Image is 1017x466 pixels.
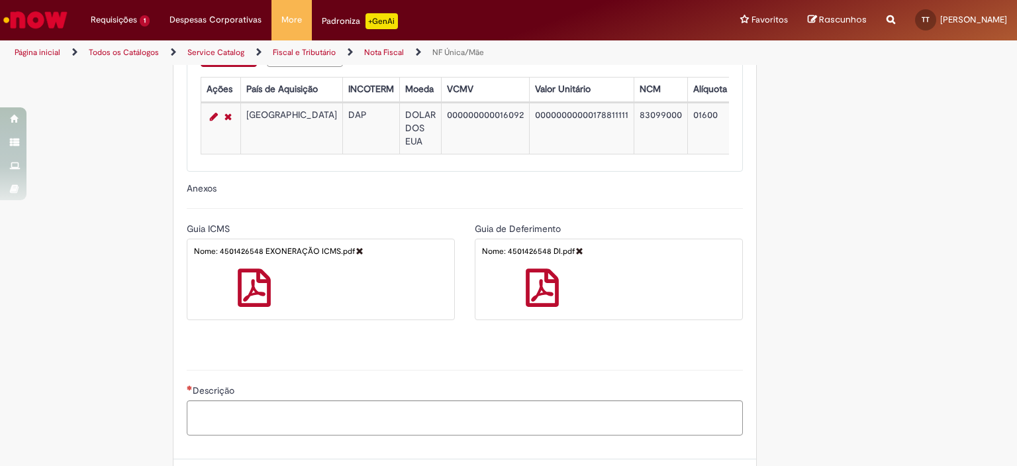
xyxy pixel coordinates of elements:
a: Nota Fiscal [364,47,404,58]
th: Valor Unitário [529,77,634,101]
div: Nome: 4501426548 DI.pdf [479,246,739,262]
a: Delete [356,247,363,255]
span: 1 [140,15,150,27]
span: Rascunhos [819,13,867,26]
span: More [281,13,302,27]
td: DOLAR DOS EUA [399,103,441,154]
a: Todos os Catálogos [89,47,159,58]
a: Rascunhos [808,14,867,27]
th: País de Aquisição [240,77,342,101]
td: 00000000000178811111 [529,103,634,154]
th: NCM [634,77,687,101]
p: +GenAi [365,13,398,29]
span: Favoritos [751,13,788,27]
textarea: Descrição [187,400,743,436]
td: [GEOGRAPHIC_DATA] [240,103,342,154]
th: Alíquota I.I. [687,77,743,101]
td: 01600 [687,103,743,154]
a: Página inicial [15,47,60,58]
span: Requisições [91,13,137,27]
label: Anexos [187,182,217,194]
a: Fiscal e Tributário [273,47,336,58]
td: DAP [342,103,399,154]
div: Nome: 4501426548 EXONERAÇÃO ICMS.pdf [191,246,451,262]
img: ServiceNow [1,7,70,33]
span: Guia de Deferimento [475,223,563,235]
span: TT [922,15,930,24]
span: Despesas Corporativas [169,13,262,27]
th: VCMV [441,77,529,101]
a: NF Única/Mãe [432,47,484,58]
span: [PERSON_NAME] [940,14,1007,25]
th: Moeda [399,77,441,101]
a: Editar Linha 1 [207,109,221,125]
th: INCOTERM [342,77,399,101]
td: 83099000 [634,103,687,154]
ul: Trilhas de página [10,40,668,65]
th: Ações [201,77,240,101]
td: 000000000016092 [441,103,529,154]
span: Descrição [193,384,237,396]
span: Necessários [187,385,193,390]
div: Padroniza [322,13,398,29]
a: Service Catalog [187,47,244,58]
span: Guia ICMS [187,223,232,235]
a: Delete [575,247,583,255]
a: Remover linha 1 [221,109,235,125]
